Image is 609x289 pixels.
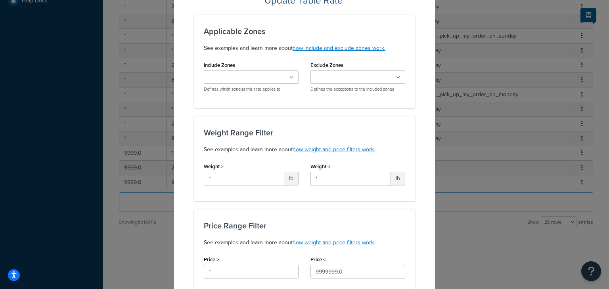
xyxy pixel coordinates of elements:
a: how weight and price filters work. [293,238,375,247]
label: Exclude Zones [310,62,343,68]
label: Price <= [310,257,329,262]
a: how weight and price filters work. [293,145,375,154]
span: lb [284,172,299,185]
p: Defines which zone(s) this rate applies to [204,86,299,92]
p: See examples and learn more about [204,44,405,53]
p: Defines the exceptions to the included zones [310,86,405,92]
label: Weight > [204,164,224,169]
a: how include and exclude zones work. [293,44,385,52]
label: Weight <= [310,164,333,169]
span: lb [391,172,405,185]
h3: Weight Range Filter [204,128,405,137]
p: See examples and learn more about [204,145,405,154]
label: Include Zones [204,62,235,68]
p: See examples and learn more about [204,238,405,247]
h3: Price Range Filter [204,221,405,230]
h3: Applicable Zones [204,27,405,36]
label: Price > [204,257,219,262]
